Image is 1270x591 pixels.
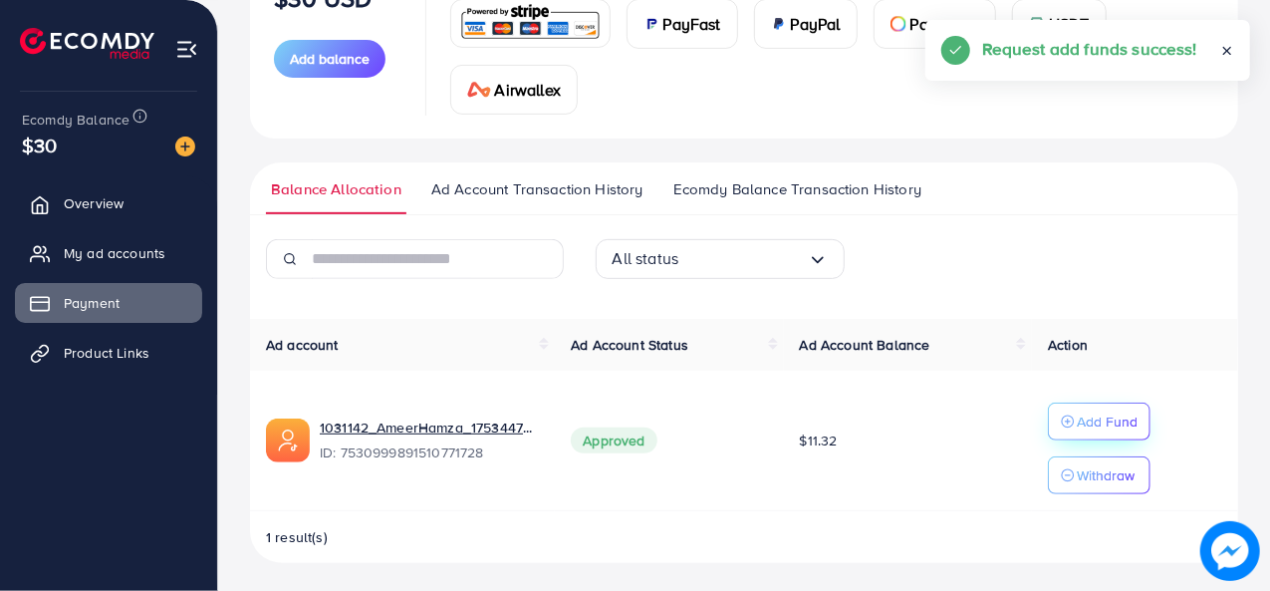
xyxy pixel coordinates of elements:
input: Search for option [678,243,807,274]
img: logo [20,28,154,59]
img: card [457,2,604,45]
img: image [1200,521,1260,581]
div: <span class='underline'>1031142_AmeerHamza_1753447561970</span></br>7530999891510771728 [320,418,539,463]
button: Add Fund [1048,403,1150,441]
a: Overview [15,183,202,223]
span: My ad accounts [64,243,165,263]
span: PayPal [791,12,841,36]
span: ID: 7530999891510771728 [320,443,539,462]
img: menu [175,38,198,61]
span: Ecomdy Balance [22,110,129,130]
span: Payoneer [910,12,979,36]
p: Add Fund [1077,410,1138,434]
img: card [643,16,659,32]
span: Ad Account Balance [800,335,930,355]
span: Balance Allocation [271,178,401,200]
span: Approved [571,428,656,453]
span: Payment [64,293,120,313]
img: card [890,16,906,32]
img: card [771,16,787,32]
a: Product Links [15,333,202,373]
span: 1 result(s) [266,527,328,547]
a: 1031142_AmeerHamza_1753447561970 [320,418,539,438]
span: Airwallex [495,78,561,102]
img: card [1029,16,1045,32]
span: USDT [1049,12,1090,36]
a: My ad accounts [15,233,202,273]
img: ic-ads-acc.e4c84228.svg [266,419,310,462]
span: $11.32 [800,431,838,450]
span: All status [613,243,679,274]
a: cardAirwallex [450,65,578,115]
span: Ecomdy Balance Transaction History [673,178,921,200]
button: Add balance [274,40,385,78]
p: Withdraw [1077,463,1135,487]
a: Payment [15,283,202,323]
h5: Request add funds success! [982,36,1197,62]
img: card [467,82,491,98]
span: Ad Account Status [571,335,688,355]
span: Action [1048,335,1088,355]
span: Overview [64,193,124,213]
span: $30 [19,127,61,164]
div: Search for option [596,239,845,279]
span: Add balance [290,49,370,69]
span: Product Links [64,343,149,363]
span: Ad Account Transaction History [431,178,643,200]
img: image [175,137,195,156]
button: Withdraw [1048,456,1150,494]
span: PayFast [663,12,721,36]
span: Ad account [266,335,339,355]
